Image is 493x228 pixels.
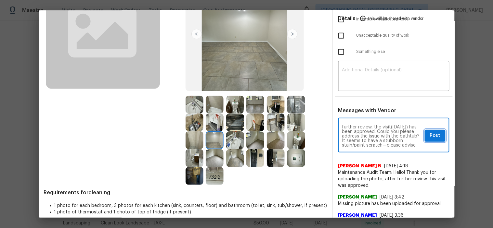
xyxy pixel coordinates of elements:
[44,189,327,196] span: Requirements for cleaning
[338,212,377,219] span: [PERSON_NAME]
[54,209,327,215] li: 1 photo of thermostat and 1 photo of top of fridge (if present)
[338,200,449,207] span: Missing picture has been uploaded for approval
[380,213,404,218] span: [DATE] 3:36
[287,29,298,39] img: right-chevron-button-url
[368,10,424,26] span: This will be shared with vendor
[191,29,202,39] img: left-chevron-button-url
[338,10,356,26] span: Details
[342,125,422,147] textarea: Maintenance Audit Team: Hello! After further review, the visit([DATE]) has been approved. Could y...
[384,164,409,168] span: [DATE] 4:18
[357,49,449,54] span: Something else
[430,132,440,140] span: Post
[54,202,327,209] li: 1 photo for each bedroom, 3 photos for each kitchen (sink, counters, floor) and bathroom (toilet,...
[338,194,377,200] span: [PERSON_NAME]
[338,169,449,189] span: Maintenance Audit Team: Hello! Thank you for uploading the photo, after further review this visit...
[333,28,455,44] div: Unacceptable quality of work
[380,195,405,199] span: [DATE] 3:42
[333,44,455,60] div: Something else
[338,108,396,113] span: Messages with Vendor
[425,130,446,142] button: Post
[357,33,449,38] span: Unacceptable quality of work
[338,163,382,169] span: [PERSON_NAME] N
